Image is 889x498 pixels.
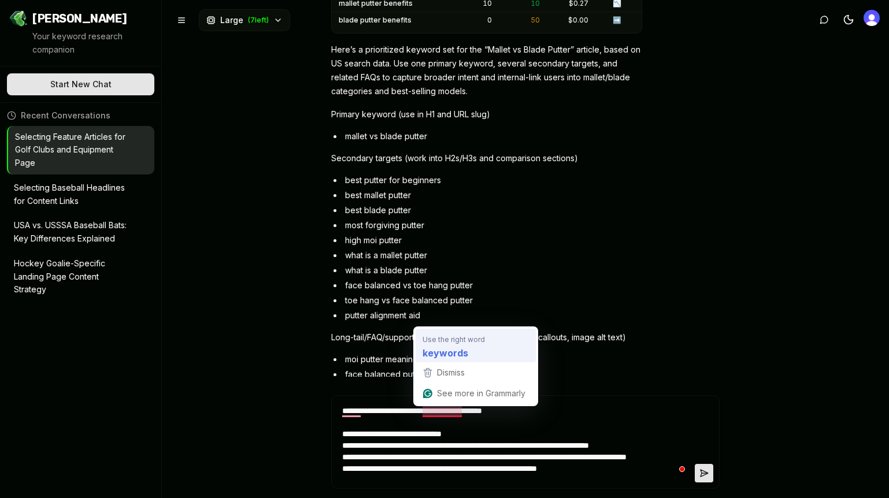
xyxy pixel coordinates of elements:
[7,252,154,301] button: Hockey Goalie-Specific Landing Page Content Strategy
[343,295,642,306] li: toe hang vs face balanced putter
[248,16,269,25] span: ( 7 left)
[343,354,642,365] li: moi putter meaning
[199,9,290,31] button: Large(7left)
[864,10,880,26] button: Open user button
[9,9,28,28] img: Jello SEO Logo
[343,250,642,261] li: what is a mallet putter
[14,219,131,246] p: USA vs. USSSA Baseball Bats: Key Differences Explained
[21,110,110,121] span: Recent Conversations
[7,73,154,95] button: Start New Chat
[448,12,497,28] td: 0
[544,12,593,28] td: $ 0.00
[343,174,642,186] li: best putter for beginners
[864,10,880,26] img: Lauren Sauser
[332,12,448,28] td: blade putter benefits
[343,220,642,231] li: most forgiving putter
[331,330,642,344] p: Long-tail/FAQ/supporting terms (use in FAQs, glossary callouts, image alt text)
[220,14,243,26] span: Large
[343,280,642,291] li: face balanced vs toe hang putter
[343,235,642,246] li: high moi putter
[338,396,695,488] textarea: To enrich screen reader interactions, please activate Accessibility in Grammarly extension settings
[331,151,642,165] p: Secondary targets (work into H2s/H3s and comparison sections)
[343,131,642,142] li: mallet vs blade putter
[531,16,540,24] span: 50
[343,205,642,216] li: best blade putter
[343,310,642,321] li: putter alignment aid
[15,131,131,170] p: Selecting Feature Articles for Golf Clubs and Equipment Page
[7,177,154,213] button: Selecting Baseball Headlines for Content Links
[7,214,154,250] button: USA vs. USSSA Baseball Bats: Key Differences Explained
[613,16,621,24] span: ➡️
[50,79,112,90] span: Start New Chat
[32,30,152,57] p: Your keyword research companion
[8,126,154,174] button: Selecting Feature Articles for Golf Clubs and Equipment Page
[331,107,642,121] p: Primary keyword (use in H1 and URL slug)
[14,181,131,208] p: Selecting Baseball Headlines for Content Links
[331,43,642,98] p: Here’s a prioritized keyword set for the “Mallet vs Blade Putter” article, based on US search dat...
[14,257,131,296] p: Hockey Goalie-Specific Landing Page Content Strategy
[343,369,642,380] li: face balanced putter meaning
[343,189,642,201] li: best mallet putter
[32,10,127,27] span: [PERSON_NAME]
[343,265,642,276] li: what is a blade putter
